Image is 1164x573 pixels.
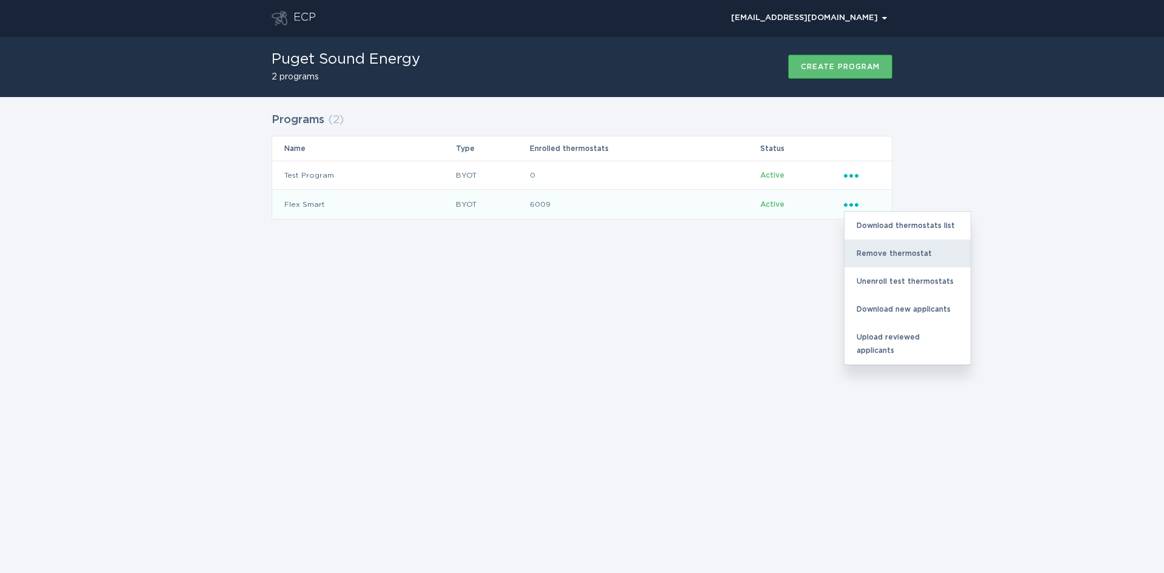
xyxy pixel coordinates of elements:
th: Type [455,136,529,161]
span: ( 2 ) [328,115,344,126]
div: Remove thermostat [845,240,971,267]
tr: Table Headers [272,136,892,161]
h2: Programs [272,109,324,131]
div: ECP [293,11,316,25]
div: Popover menu [844,169,880,182]
div: Download new applicants [845,295,971,323]
td: 0 [529,161,760,190]
div: Create program [801,63,880,70]
span: Active [760,201,784,208]
h1: Puget Sound Energy [272,52,420,67]
th: Name [272,136,455,161]
td: BYOT [455,190,529,219]
button: Go to dashboard [272,11,287,25]
tr: 5f1247f2c0434ff9aaaf0393365fb9fe [272,190,892,219]
div: Popover menu [726,9,892,27]
div: Download thermostats list [845,212,971,240]
h2: 2 programs [272,73,420,81]
span: Active [760,172,784,179]
td: Test Program [272,161,455,190]
button: Create program [788,55,892,79]
div: Upload reviewed applicants [845,323,971,364]
th: Status [760,136,843,161]
td: 6009 [529,190,760,219]
button: Open user account details [726,9,892,27]
td: BYOT [455,161,529,190]
td: Flex Smart [272,190,455,219]
div: Unenroll test thermostats [845,267,971,295]
th: Enrolled thermostats [529,136,760,161]
div: [EMAIL_ADDRESS][DOMAIN_NAME] [731,15,887,22]
tr: 99594c4f6ff24edb8ece91689c11225c [272,161,892,190]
